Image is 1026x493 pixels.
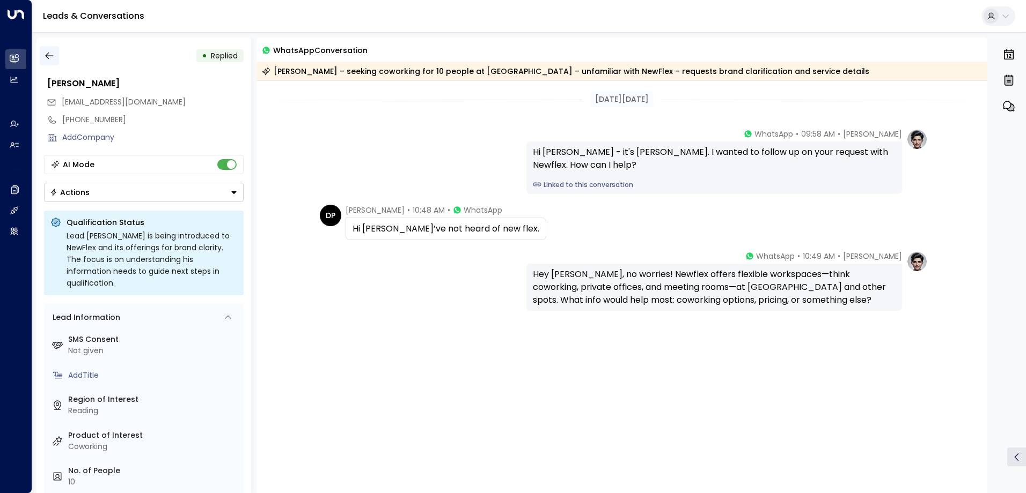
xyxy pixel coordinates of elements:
span: 09:58 AM [801,129,835,139]
div: [PHONE_NUMBER] [62,114,244,125]
div: [PERSON_NAME] – seeking coworking for 10 people at [GEOGRAPHIC_DATA] – unfamiliar with NewFlex – ... [262,66,869,77]
span: WhatsApp [756,251,795,262]
span: • [407,205,410,215]
div: Button group with a nested menu [44,183,244,202]
label: No. of People [68,465,239,476]
span: [PERSON_NAME] [346,205,405,215]
div: AddCompany [62,132,244,143]
span: WhatsApp [754,129,793,139]
div: 10 [68,476,239,488]
div: Lead [PERSON_NAME] is being introduced to NewFlex and its offerings for brand clarity. The focus ... [67,230,237,289]
img: profile-logo.png [906,129,928,150]
a: Leads & Conversations [43,10,144,22]
a: Linked to this conversation [533,180,896,190]
div: Hi [PERSON_NAME] - it's [PERSON_NAME]. I wanted to follow up on your request with Newflex. How ca... [533,146,896,171]
span: • [838,251,840,262]
span: WhatsApp Conversation [273,44,368,56]
span: • [796,129,798,139]
div: AddTitle [68,370,239,381]
div: Actions [50,188,90,197]
span: WhatsApp [464,205,502,215]
span: davepatterson1@gmail.com [62,96,186,108]
div: Coworking [68,441,239,452]
span: [EMAIL_ADDRESS][DOMAIN_NAME] [62,96,186,107]
img: profile-logo.png [906,251,928,272]
div: Reading [68,405,239,416]
span: Replied [211,50,238,61]
div: Hey [PERSON_NAME], no worries! Newflex offers flexible workspaces—think coworking, private office... [533,268,896,307]
span: 10:49 AM [803,251,835,262]
div: • [202,46,207,65]
p: Qualification Status [67,217,237,228]
button: Actions [44,183,244,202]
div: [PERSON_NAME] [47,77,244,90]
span: • [838,129,840,139]
span: [PERSON_NAME] [843,129,902,139]
div: DP [320,205,341,226]
div: Lead Information [49,312,120,323]
label: Product of Interest [68,430,239,441]
label: SMS Consent [68,334,239,345]
span: • [797,251,800,262]
label: Region of Interest [68,394,239,405]
span: • [448,205,450,215]
div: AI Mode [63,159,94,170]
div: Hi [PERSON_NAME]’ve not heard of new flex. [353,222,539,235]
span: [PERSON_NAME] [843,251,902,262]
div: Not given [68,345,239,356]
div: [DATE][DATE] [591,92,653,107]
span: 10:48 AM [413,205,445,215]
